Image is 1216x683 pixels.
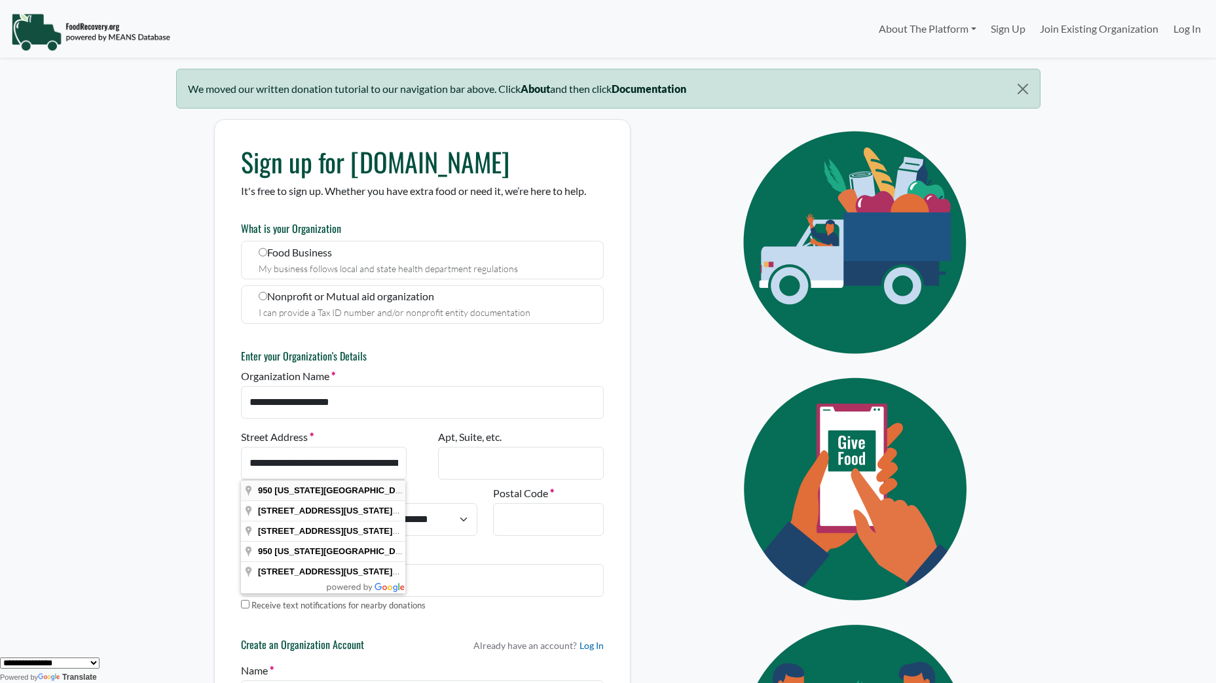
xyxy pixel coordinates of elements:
[258,546,272,556] span: 950
[984,16,1033,42] a: Sign Up
[259,263,518,274] small: My business follows local and state health department regulations
[241,350,604,362] h6: Enter your Organization's Details
[580,639,604,652] a: Log In
[38,673,97,682] a: Translate
[258,526,399,536] span: [STREET_ADDRESS][US_STATE]
[258,485,272,495] span: 950
[258,506,399,516] span: [STREET_ADDRESS][US_STATE]
[258,526,414,536] span: West
[259,307,530,318] small: I can provide a Tax ID number and/or nonprofit entity documentation
[241,241,604,279] label: Food Business
[871,16,983,42] a: About The Platform
[251,599,426,612] label: Receive text notifications for nearby donations
[438,429,502,445] label: Apt, Suite, etc.
[521,82,550,95] b: About
[241,368,335,384] label: Organization Name
[259,292,267,300] input: Nonprofit or Mutual aid organization I can provide a Tax ID number and/or nonprofit entity docume...
[241,146,604,177] h1: Sign up for [DOMAIN_NAME]
[38,673,62,682] img: Google Translate
[241,285,604,324] label: Nonprofit or Mutual aid organization
[258,567,399,576] span: [STREET_ADDRESS][US_STATE]
[274,546,415,556] span: [US_STATE][GEOGRAPHIC_DATA]
[241,639,364,657] h6: Create an Organization Account
[241,183,604,199] p: It's free to sign up. Whether you have extra food or need it, we’re here to help.
[1033,16,1166,42] a: Join Existing Organization
[714,366,1002,612] img: Eye Icon
[1006,69,1039,109] button: Close
[11,12,170,52] img: NavigationLogo_FoodRecovery-91c16205cd0af1ed486a0f1a7774a6544ea792ac00100771e7dd3ec7c0e58e41.png
[259,248,267,256] input: Food Business My business follows local and state health department regulations
[241,222,604,235] h6: What is your Organization
[258,485,454,495] span: Northwest
[1166,16,1208,42] a: Log In
[493,485,554,501] label: Postal Code
[241,429,314,445] label: Street Address
[473,639,604,652] p: Already have an account?
[176,69,1041,109] div: We moved our written donation tutorial to our navigation bar above. Click and then click
[612,82,686,95] b: Documentation
[714,119,1002,366] img: Eye Icon
[274,485,415,495] span: [US_STATE][GEOGRAPHIC_DATA]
